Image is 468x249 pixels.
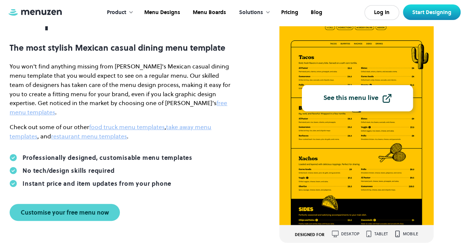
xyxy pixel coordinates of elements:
a: food truck menu templates [89,123,165,131]
div: mobile [403,232,418,236]
div: tablet [374,232,387,236]
a: Log In [364,5,399,20]
div: See this menu live [323,95,378,101]
a: Pricing [274,1,304,24]
a: restaurant menu templates [51,132,127,140]
p: You won't find anything missing from [PERSON_NAME]'s Mexican casual dining menu template that you... [10,62,232,117]
div: Customise your free menu now [21,209,109,215]
div: Product [100,1,137,24]
a: Customise your free menu now [10,204,120,221]
p: The most stylish Mexican casual dining menu template [10,43,232,53]
a: Blog [304,1,328,24]
div: Instant price and item updates from your phone [23,180,171,187]
div: Solutions [232,1,274,24]
div: DESIGNED FOR [295,233,324,237]
div: Product [107,9,126,17]
a: Menu Boards [186,1,232,24]
a: Start Designing [403,4,461,20]
a: Menu Designs [137,1,186,24]
div: No tech/design skills required [23,167,114,174]
div: desktop [341,232,359,236]
div: Solutions [239,9,263,17]
div: Professionally designed, customisable menu templates [23,154,192,161]
p: Check out some of our other , , and . [10,122,232,141]
a: See this menu live [302,85,413,111]
a: take away menu templates [10,123,211,140]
